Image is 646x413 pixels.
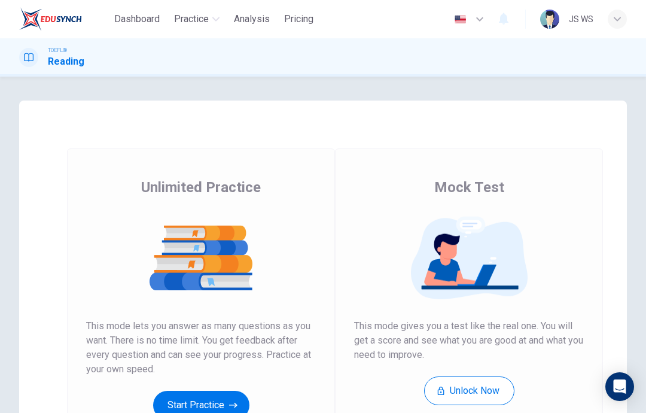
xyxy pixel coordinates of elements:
[114,12,160,26] span: Dashboard
[86,319,316,376] span: This mode lets you answer as many questions as you want. There is no time limit. You get feedback...
[569,12,593,26] div: ๋JS WS
[284,12,313,26] span: Pricing
[19,7,109,31] a: EduSynch logo
[424,376,514,405] button: Unlock Now
[109,8,164,30] button: Dashboard
[453,15,468,24] img: en
[48,54,84,69] h1: Reading
[174,12,209,26] span: Practice
[169,8,224,30] button: Practice
[48,46,67,54] span: TOEFL®
[229,8,275,30] button: Analysis
[540,10,559,29] img: Profile picture
[354,319,584,362] span: This mode gives you a test like the real one. You will get a score and see what you are good at a...
[19,7,82,31] img: EduSynch logo
[279,8,318,30] button: Pricing
[141,178,261,197] span: Unlimited Practice
[434,178,504,197] span: Mock Test
[234,12,270,26] span: Analysis
[605,372,634,401] div: Open Intercom Messenger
